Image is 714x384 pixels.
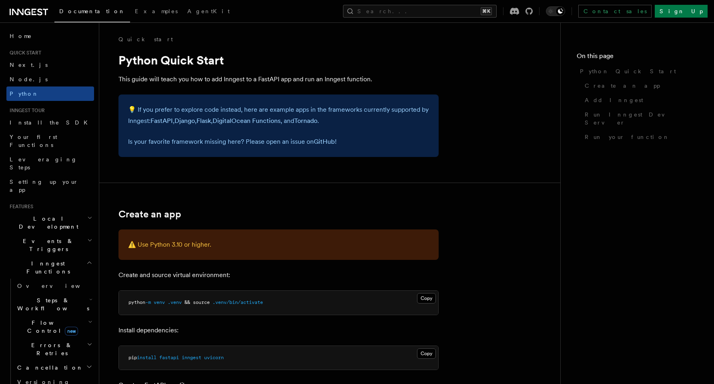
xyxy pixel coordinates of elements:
span: Python [10,90,39,97]
a: Tornado [294,117,317,125]
span: Next.js [10,62,48,68]
a: Setting up your app [6,175,94,197]
a: Flask [197,117,211,125]
span: fastapi [159,355,179,360]
span: Node.js [10,76,48,82]
a: Quick start [118,35,173,43]
button: Flow Controlnew [14,316,94,338]
a: Python [6,86,94,101]
span: .venv [168,300,182,305]
button: Copy [417,293,436,304]
button: Cancellation [14,360,94,375]
span: Events & Triggers [6,237,87,253]
button: Local Development [6,211,94,234]
span: Create an app [585,82,660,90]
span: Home [10,32,32,40]
a: Overview [14,279,94,293]
button: Steps & Workflows [14,293,94,316]
h4: On this page [577,51,698,64]
a: AgentKit [183,2,235,22]
span: Run your function [585,133,670,141]
p: Create and source virtual environment: [118,269,439,281]
button: Copy [417,348,436,359]
span: AgentKit [187,8,230,14]
a: DigitalOcean Functions [213,117,281,125]
span: Python Quick Start [580,67,676,75]
button: Search...⌘K [343,5,497,18]
span: Overview [17,283,100,289]
span: Errors & Retries [14,341,87,357]
span: Leveraging Steps [10,156,77,171]
span: venv [154,300,165,305]
span: Documentation [59,8,125,14]
span: Flow Control [14,319,88,335]
span: Steps & Workflows [14,296,89,312]
p: Is your favorite framework missing here? Please open an issue on ! [128,136,429,147]
span: Setting up your app [10,179,78,193]
a: Sign Up [655,5,708,18]
span: Add Inngest [585,96,643,104]
a: Django [174,117,195,125]
a: Leveraging Steps [6,152,94,175]
a: Create an app [582,78,698,93]
a: FastAPI [150,117,173,125]
span: -m [145,300,151,305]
span: Examples [135,8,178,14]
p: Install dependencies: [118,325,439,336]
span: Quick start [6,50,41,56]
span: Install the SDK [10,119,92,126]
a: Run your function [582,130,698,144]
button: Events & Triggers [6,234,94,256]
kbd: ⌘K [481,7,492,15]
a: Python Quick Start [577,64,698,78]
span: Your first Functions [10,134,57,148]
span: uvicorn [204,355,224,360]
a: Install the SDK [6,115,94,130]
span: python [128,300,145,305]
a: Documentation [54,2,130,22]
a: GitHub [314,138,335,145]
a: Examples [130,2,183,22]
p: This guide will teach you how to add Inngest to a FastAPI app and run an Inngest function. [118,74,439,85]
a: Run Inngest Dev Server [582,107,698,130]
span: source [193,300,210,305]
span: && [185,300,190,305]
a: Your first Functions [6,130,94,152]
p: 💡 If you prefer to explore code instead, here are example apps in the frameworks currently suppor... [128,104,429,127]
a: Home [6,29,94,43]
p: ⚠️ Use Python 3.10 or higher. [128,239,429,250]
h1: Python Quick Start [118,53,439,67]
button: Errors & Retries [14,338,94,360]
span: Features [6,203,33,210]
span: Cancellation [14,364,83,372]
span: Run Inngest Dev Server [585,111,698,127]
a: Contact sales [578,5,652,18]
span: .venv/bin/activate [213,300,263,305]
button: Toggle dark mode [546,6,565,16]
span: install [137,355,156,360]
span: pip [128,355,137,360]
span: Inngest Functions [6,259,86,275]
a: Node.js [6,72,94,86]
span: Inngest tour [6,107,45,114]
span: Local Development [6,215,87,231]
a: Next.js [6,58,94,72]
span: inngest [182,355,201,360]
span: new [65,327,78,336]
button: Inngest Functions [6,256,94,279]
a: Create an app [118,209,181,220]
a: Add Inngest [582,93,698,107]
